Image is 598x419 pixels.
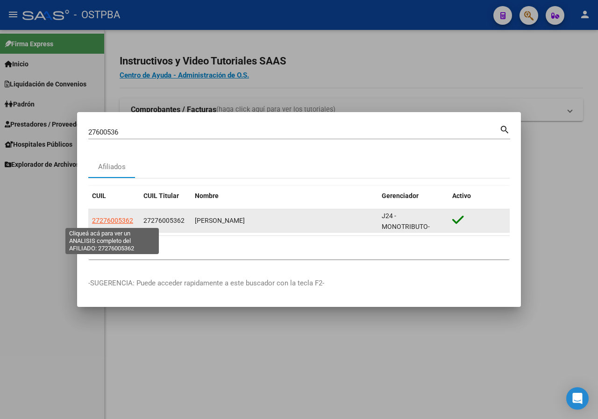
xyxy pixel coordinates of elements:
[88,186,140,206] datatable-header-cell: CUIL
[92,217,133,224] span: 27276005362
[382,192,419,199] span: Gerenciador
[382,212,436,251] span: J24 - MONOTRIBUTO-IGUALDAD SALUD-PRENSA
[499,123,510,135] mat-icon: search
[140,186,191,206] datatable-header-cell: CUIL Titular
[98,162,126,172] div: Afiliados
[143,192,179,199] span: CUIL Titular
[88,236,510,259] div: 1 total
[88,278,510,289] p: -SUGERENCIA: Puede acceder rapidamente a este buscador con la tecla F2-
[92,192,106,199] span: CUIL
[195,215,374,226] div: [PERSON_NAME]
[378,186,448,206] datatable-header-cell: Gerenciador
[448,186,510,206] datatable-header-cell: Activo
[143,217,185,224] span: 27276005362
[452,192,471,199] span: Activo
[566,387,589,410] div: Open Intercom Messenger
[191,186,378,206] datatable-header-cell: Nombre
[195,192,219,199] span: Nombre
